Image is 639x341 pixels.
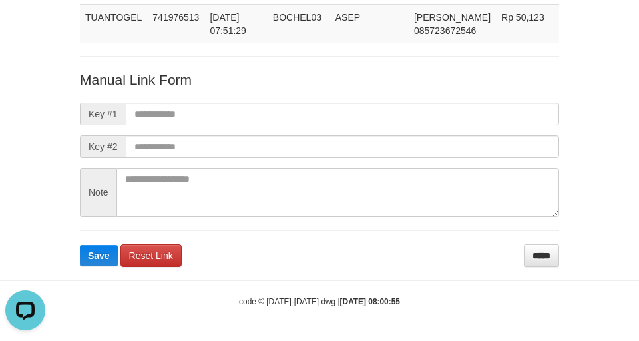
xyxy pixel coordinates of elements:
[80,5,147,43] td: TUANTOGEL
[414,25,476,36] span: Copy 085723672546 to clipboard
[80,103,126,125] span: Key #1
[210,12,246,36] span: [DATE] 07:51:29
[414,12,491,23] span: [PERSON_NAME]
[335,12,360,23] span: ASEP
[88,250,110,261] span: Save
[239,297,400,306] small: code © [DATE]-[DATE] dwg |
[501,12,544,23] span: Rp 50,123
[80,135,126,158] span: Key #2
[129,250,173,261] span: Reset Link
[80,70,559,89] p: Manual Link Form
[80,168,116,217] span: Note
[147,5,204,43] td: 741976513
[273,12,321,23] span: BOCHEL03
[340,297,400,306] strong: [DATE] 08:00:55
[80,245,118,266] button: Save
[5,5,45,45] button: Open LiveChat chat widget
[120,244,182,267] a: Reset Link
